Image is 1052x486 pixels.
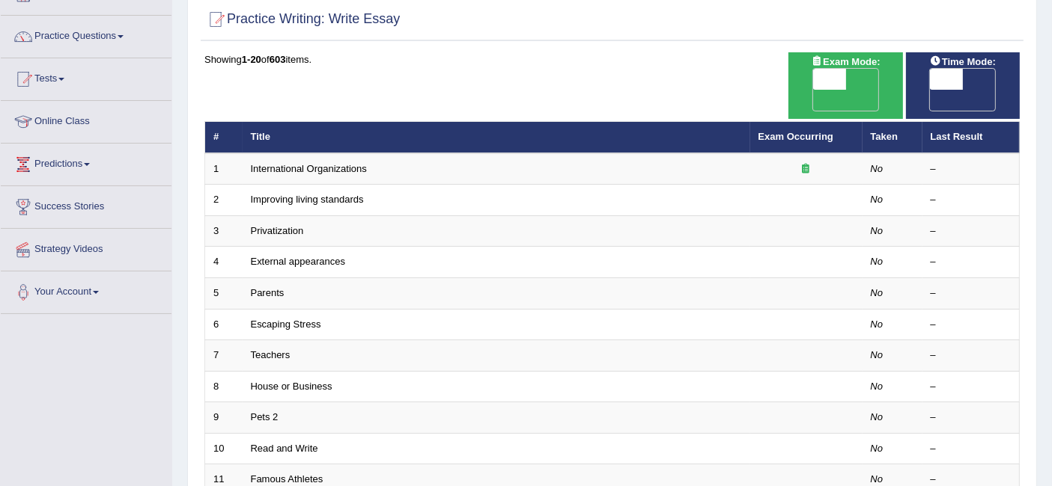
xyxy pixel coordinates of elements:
[205,371,243,402] td: 8
[931,380,1012,394] div: –
[204,52,1020,67] div: Showing of items.
[205,340,243,372] td: 7
[931,410,1012,425] div: –
[931,162,1012,176] div: –
[205,185,243,216] td: 2
[251,381,332,392] a: House or Business
[871,319,884,330] em: No
[931,224,1012,239] div: –
[251,194,364,205] a: Improving living standards
[251,225,304,236] a: Privatization
[931,348,1012,363] div: –
[863,122,922,153] th: Taken
[871,443,884,454] em: No
[1,144,171,181] a: Predictions
[243,122,750,153] th: Title
[805,54,886,70] span: Exam Mode:
[205,153,243,185] td: 1
[1,271,171,309] a: Your Account
[242,54,261,65] b: 1-20
[205,309,243,340] td: 6
[922,122,1020,153] th: Last Result
[788,52,902,119] div: Show exams occurring in exams
[871,381,884,392] em: No
[758,162,854,176] div: Exam occurring question
[251,287,285,298] a: Parents
[204,8,400,31] h2: Practice Writing: Write Essay
[871,349,884,360] em: No
[251,256,345,267] a: External appearances
[1,101,171,138] a: Online Class
[270,54,286,65] b: 603
[931,318,1012,332] div: –
[931,442,1012,456] div: –
[871,256,884,267] em: No
[931,286,1012,301] div: –
[205,278,243,310] td: 5
[871,411,884,422] em: No
[924,54,1002,70] span: Time Mode:
[758,131,833,142] a: Exam Occurring
[251,349,291,360] a: Teachers
[251,163,367,174] a: International Organizations
[251,319,321,330] a: Escaping Stress
[1,186,171,224] a: Success Stories
[251,411,279,422] a: Pets 2
[251,473,323,485] a: Famous Athletes
[871,225,884,236] em: No
[205,402,243,434] td: 9
[205,247,243,278] td: 4
[931,255,1012,269] div: –
[931,193,1012,207] div: –
[871,163,884,174] em: No
[205,433,243,464] td: 10
[871,287,884,298] em: No
[871,473,884,485] em: No
[1,16,171,53] a: Practice Questions
[1,58,171,96] a: Tests
[1,229,171,266] a: Strategy Videos
[871,194,884,205] em: No
[205,215,243,247] td: 3
[251,443,318,454] a: Read and Write
[205,122,243,153] th: #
